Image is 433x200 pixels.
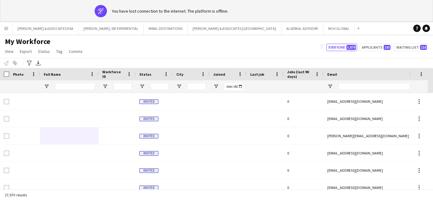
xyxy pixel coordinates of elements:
[284,179,324,196] div: 0
[4,99,9,104] input: Row Selection is disabled for this row (unchecked)
[69,49,83,54] span: Comms
[4,185,9,190] input: Row Selection is disabled for this row (unchecked)
[35,47,52,55] a: Status
[56,49,63,54] span: Tag
[176,84,182,89] button: Open Filter Menu
[113,83,132,90] input: Workforce ID Filter Input
[20,49,32,54] span: Export
[139,134,158,138] span: Invited
[281,22,323,34] button: ALSERKAL ADVISORY
[224,83,243,90] input: Joined Filter Input
[2,47,16,55] a: View
[139,186,158,190] span: Invited
[5,37,50,46] span: My Workforce
[284,127,324,144] div: 0
[35,59,42,67] app-action-btn: Export XLSX
[44,72,61,77] span: Full Name
[187,83,206,90] input: City Filter Input
[4,150,9,156] input: Row Selection is disabled for this row (unchecked)
[287,70,312,79] span: Jobs (last 90 days)
[102,70,125,79] span: Workforce ID
[102,84,108,89] button: Open Filter Menu
[284,162,324,179] div: 0
[327,84,333,89] button: Open Filter Menu
[17,47,34,55] a: Export
[284,145,324,162] div: 0
[55,83,95,90] input: Full Name Filter Input
[327,72,337,77] span: Email
[384,45,390,50] span: 193
[44,84,49,89] button: Open Filter Menu
[38,49,50,54] span: Status
[139,99,158,104] span: Invited
[13,22,79,34] button: [PERSON_NAME] & ASSOCIATES KSA
[4,116,9,122] input: Row Selection is disabled for this row (unchecked)
[150,83,169,90] input: Status Filter Input
[4,168,9,173] input: Row Selection is disabled for this row (unchecked)
[112,8,228,14] div: You have lost connection to the internet. The platform is offline.
[284,93,324,110] div: 0
[420,45,427,50] span: 216
[176,72,183,77] span: City
[79,22,144,34] button: [PERSON_NAME] / BE EXPERIENTIAL
[139,84,145,89] button: Open Filter Menu
[139,151,158,156] span: Invited
[54,47,65,55] a: Tag
[139,72,151,77] span: Status
[66,47,85,55] a: Comms
[360,44,392,51] button: Applicants193
[250,72,264,77] span: Last job
[188,22,281,34] button: [PERSON_NAME] & ASSOCIATES [GEOGRAPHIC_DATA]
[139,117,158,121] span: Invited
[346,45,356,50] span: 5,879
[284,110,324,127] div: 0
[213,84,219,89] button: Open Filter Menu
[326,44,357,51] button: Everyone5,879
[4,133,9,139] input: Row Selection is disabled for this row (unchecked)
[144,22,188,34] button: MIRAL DESTINATIONS
[26,59,33,67] app-action-btn: Advanced filters
[213,72,225,77] span: Joined
[139,168,158,173] span: Invited
[394,44,428,51] button: Waiting list216
[5,49,14,54] span: View
[13,72,23,77] span: Photo
[323,22,355,34] button: MCH GLOBAL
